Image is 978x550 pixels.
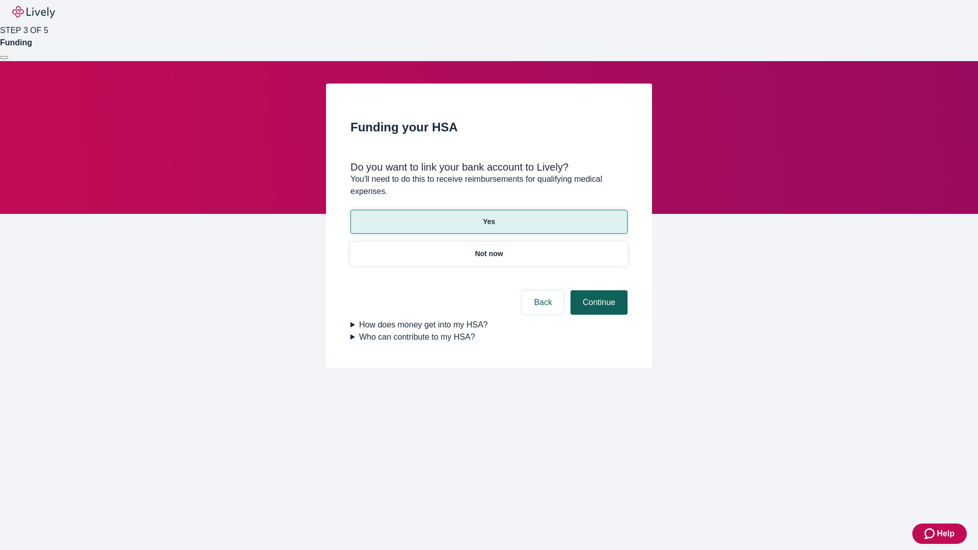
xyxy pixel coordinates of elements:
button: Back [522,290,564,315]
button: Not now [350,242,628,266]
button: Zendesk support iconHelp [912,524,967,544]
div: Do you want to link your bank account to Lively? [350,161,628,173]
img: Lively [12,6,55,18]
span: Help [937,528,955,540]
svg: Zendesk support icon [925,528,937,540]
p: Not now [475,249,503,259]
summary: How does money get into my HSA? [350,319,628,331]
button: Continue [570,290,628,315]
p: You'll need to do this to receive reimbursements for qualifying medical expenses. [350,173,628,198]
button: Yes [350,210,628,234]
h2: Funding your HSA [350,118,628,136]
summary: Who can contribute to my HSA? [350,331,628,343]
p: Yes [483,216,495,227]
